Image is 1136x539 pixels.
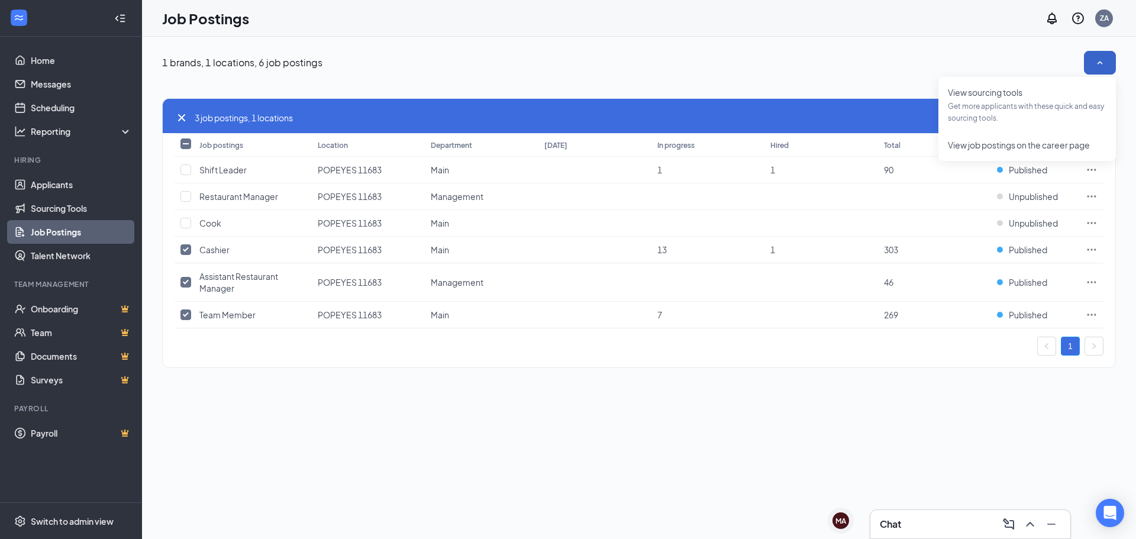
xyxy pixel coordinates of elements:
[651,133,764,157] th: In progress
[1009,276,1047,288] span: Published
[1009,191,1058,202] span: Unpublished
[1094,57,1106,69] svg: SmallChevronUp
[312,302,425,328] td: POPEYES 11683
[31,297,132,321] a: OnboardingCrown
[425,183,538,210] td: Management
[31,96,132,120] a: Scheduling
[199,140,243,150] div: Job postings
[431,191,483,202] span: Management
[312,263,425,302] td: POPEYES 11683
[31,515,114,527] div: Switch to admin view
[425,210,538,237] td: Main
[31,321,132,344] a: TeamCrown
[312,210,425,237] td: POPEYES 11683
[31,244,132,267] a: Talent Network
[1090,343,1098,350] span: right
[31,125,133,137] div: Reporting
[948,101,1106,124] span: Get more applicants with these quick and easy sourcing tools.
[31,72,132,96] a: Messages
[199,309,256,320] span: Team Member
[538,133,651,157] th: [DATE]
[884,309,898,320] span: 269
[1061,337,1080,356] li: 1
[657,244,667,255] span: 13
[1086,309,1098,321] svg: Ellipses
[31,49,132,72] a: Home
[31,173,132,196] a: Applicants
[880,518,901,531] h3: Chat
[31,220,132,244] a: Job Postings
[1023,517,1037,531] svg: ChevronUp
[1086,191,1098,202] svg: Ellipses
[1009,164,1047,176] span: Published
[425,263,538,302] td: Management
[199,244,230,255] span: Cashier
[318,218,382,228] span: POPEYES 11683
[312,157,425,183] td: POPEYES 11683
[1086,217,1098,229] svg: Ellipses
[14,125,26,137] svg: Analysis
[199,271,278,293] span: Assistant Restaurant Manager
[884,277,893,288] span: 46
[114,12,126,24] svg: Collapse
[431,218,449,228] span: Main
[1086,276,1098,288] svg: Ellipses
[1037,337,1056,356] li: Previous Page
[764,133,877,157] th: Hired
[1061,337,1079,355] a: 1
[770,164,775,175] span: 1
[884,164,893,175] span: 90
[162,8,249,28] h1: Job Postings
[1037,337,1056,356] button: left
[31,421,132,445] a: PayrollCrown
[1043,343,1050,350] span: left
[312,237,425,263] td: POPEYES 11683
[1084,51,1116,75] button: SmallChevronUp
[657,309,662,320] span: 7
[318,244,382,255] span: POPEYES 11683
[657,164,662,175] span: 1
[425,237,538,263] td: Main
[425,157,538,183] td: Main
[14,155,130,165] div: Hiring
[31,368,132,392] a: SurveysCrown
[31,344,132,368] a: DocumentsCrown
[1071,11,1085,25] svg: QuestionInfo
[835,516,846,526] div: MA
[195,111,293,124] span: 3 job postings, 1 locations
[1042,515,1061,534] button: Minimize
[162,56,322,69] p: 1 brands, 1 locations, 6 job postings
[770,244,775,255] span: 1
[14,404,130,414] div: Payroll
[1086,244,1098,256] svg: Ellipses
[1085,337,1103,356] button: right
[884,244,898,255] span: 303
[878,133,991,157] th: Total
[1002,517,1016,531] svg: ComposeMessage
[175,111,189,125] svg: Cross
[1044,517,1058,531] svg: Minimize
[14,515,26,527] svg: Settings
[13,12,25,24] svg: WorkstreamLogo
[199,191,278,202] span: Restaurant Manager
[948,86,1106,98] span: View sourcing tools
[199,164,247,175] span: Shift Leader
[431,164,449,175] span: Main
[431,140,472,150] div: Department
[1009,217,1058,229] span: Unpublished
[31,196,132,220] a: Sourcing Tools
[431,277,483,288] span: Management
[318,309,382,320] span: POPEYES 11683
[318,191,382,202] span: POPEYES 11683
[1009,309,1047,321] span: Published
[318,164,382,175] span: POPEYES 11683
[425,302,538,328] td: Main
[312,183,425,210] td: POPEYES 11683
[1021,515,1040,534] button: ChevronUp
[1045,11,1059,25] svg: Notifications
[14,279,130,289] div: Team Management
[1086,164,1098,176] svg: Ellipses
[431,244,449,255] span: Main
[1100,13,1109,23] div: ZA
[318,140,348,150] div: Location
